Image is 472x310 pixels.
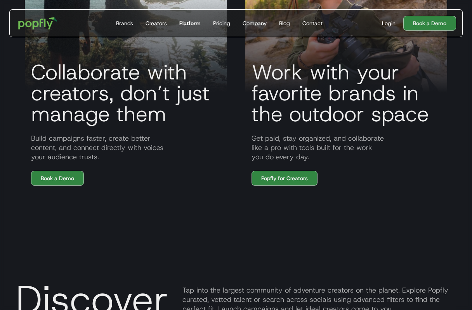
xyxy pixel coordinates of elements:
[379,19,399,27] a: Login
[213,19,230,27] div: Pricing
[31,171,84,186] a: Book a Demo
[276,10,293,37] a: Blog
[25,134,227,162] p: Build campaigns faster, create better content, and connect directly with voices your audience tru...
[210,10,233,37] a: Pricing
[299,10,326,37] a: Contact
[146,19,167,27] div: Creators
[179,19,201,27] div: Platform
[382,19,396,27] div: Login
[245,62,447,124] h3: Work with your favorite brands in the outdoor space
[25,62,227,124] h3: Collaborate with creators, don’t just manage them
[142,10,170,37] a: Creators
[239,10,270,37] a: Company
[245,134,447,162] p: Get paid, stay organized, and collaborate like a pro with tools built for the work you do every day.
[403,16,456,31] a: Book a Demo
[176,10,204,37] a: Platform
[279,19,290,27] div: Blog
[243,19,267,27] div: Company
[116,19,133,27] div: Brands
[252,171,318,186] a: Popfly for Creators
[13,12,63,35] a: home
[302,19,323,27] div: Contact
[113,10,136,37] a: Brands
